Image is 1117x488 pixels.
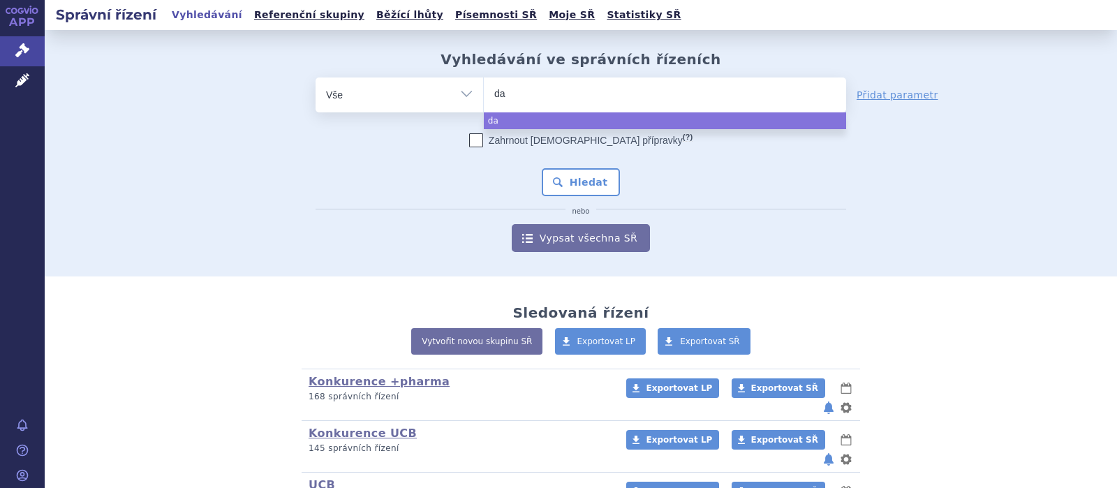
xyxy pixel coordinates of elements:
button: nastavení [839,399,853,416]
span: Exportovat SŘ [751,435,818,445]
a: Exportovat LP [555,328,646,355]
a: Referenční skupiny [250,6,369,24]
h2: Správní řízení [45,5,168,24]
a: Exportovat SŘ [732,430,825,450]
button: notifikace [822,451,836,468]
a: Vypsat všechna SŘ [512,224,650,252]
button: Hledat [542,168,621,196]
h2: Vyhledávání ve správních řízeních [441,51,721,68]
p: 168 správních řízení [309,391,608,403]
span: Exportovat SŘ [751,383,818,393]
a: Exportovat SŘ [732,378,825,398]
button: nastavení [839,451,853,468]
a: Statistiky SŘ [602,6,685,24]
a: Konkurence UCB [309,427,417,440]
a: Přidat parametr [857,88,938,102]
h2: Sledovaná řízení [512,304,649,321]
li: da [484,112,846,129]
span: Exportovat LP [646,383,712,393]
p: 145 správních řízení [309,443,608,454]
a: Konkurence +pharma [309,375,450,388]
span: Exportovat LP [646,435,712,445]
a: Vytvořit novou skupinu SŘ [411,328,542,355]
a: Běžící lhůty [372,6,447,24]
button: lhůty [839,380,853,397]
label: Zahrnout [DEMOGRAPHIC_DATA] přípravky [469,133,693,147]
a: Exportovat LP [626,430,719,450]
button: lhůty [839,431,853,448]
i: nebo [565,207,597,216]
span: Exportovat LP [577,337,636,346]
a: Moje SŘ [545,6,599,24]
span: Exportovat SŘ [680,337,740,346]
button: notifikace [822,399,836,416]
a: Písemnosti SŘ [451,6,541,24]
abbr: (?) [683,133,693,142]
a: Exportovat SŘ [658,328,750,355]
a: Exportovat LP [626,378,719,398]
a: Vyhledávání [168,6,246,24]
